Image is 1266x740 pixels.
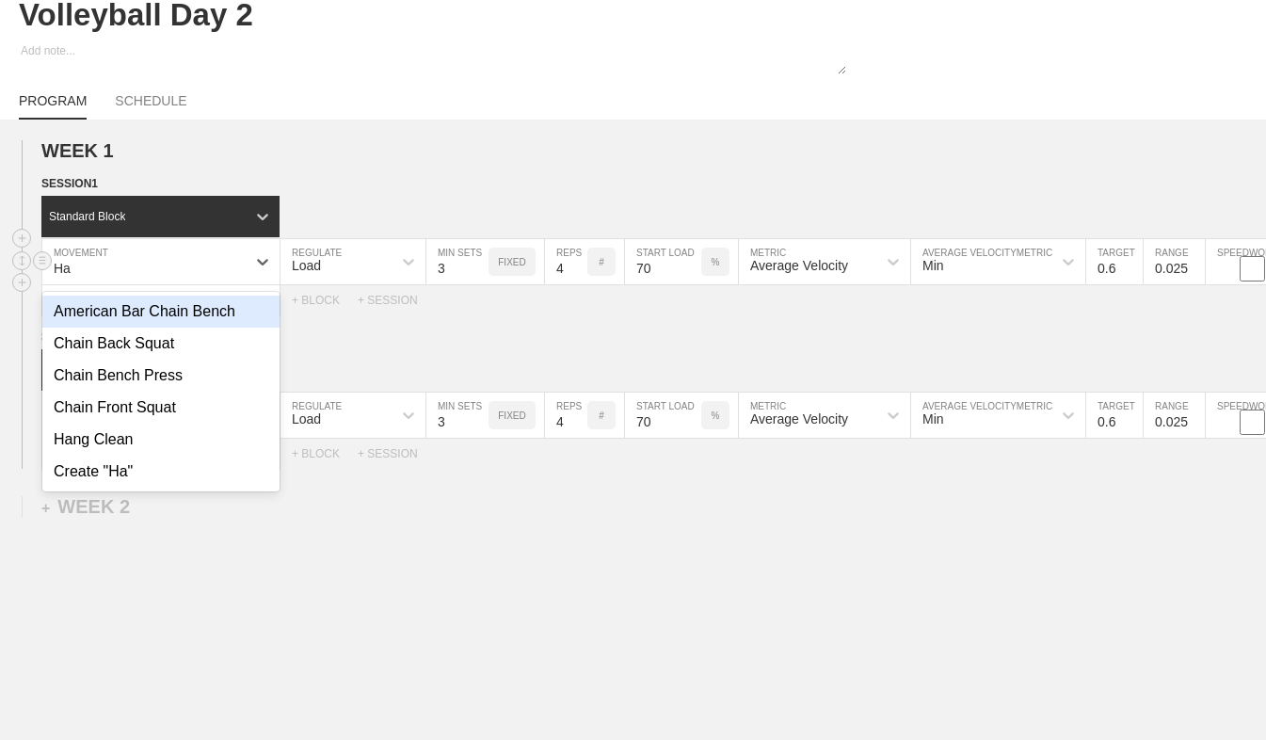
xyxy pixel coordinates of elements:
a: PROGRAM [19,93,87,120]
div: Load [292,258,321,273]
div: Chain Bench Press [42,360,280,392]
span: + [41,500,50,516]
span: SESSION 1 [41,177,98,190]
div: WEEK 2 [41,496,130,518]
span: SESSION 2 [41,330,98,344]
div: American Bar Chain Bench [42,296,280,328]
span: WEEK 1 [41,140,114,161]
p: % [712,410,720,421]
div: Load [292,411,321,426]
div: Hang Clean [42,424,280,456]
div: Create "Ha" [42,456,280,488]
div: Min [922,411,944,426]
div: Min [922,258,944,273]
div: MOVEMENT [41,439,280,470]
input: Any [625,239,701,284]
input: Any [625,393,701,438]
div: + SESSION [358,447,433,460]
div: Standard Block [49,210,125,223]
div: Average Velocity [750,411,848,426]
p: FIXED [498,410,525,421]
div: + BLOCK [292,294,358,307]
div: Chain Back Squat [42,328,280,360]
div: + BLOCK [292,447,358,460]
p: # [599,410,604,421]
div: + SESSION [358,294,433,307]
div: Average Velocity [750,258,848,273]
div: MOVEMENT [41,285,280,316]
div: Chain Front Squat [42,392,280,424]
p: % [712,257,720,267]
p: FIXED [498,257,525,267]
a: SCHEDULE [115,93,186,118]
p: # [599,257,604,267]
iframe: Chat Widget [927,522,1266,740]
